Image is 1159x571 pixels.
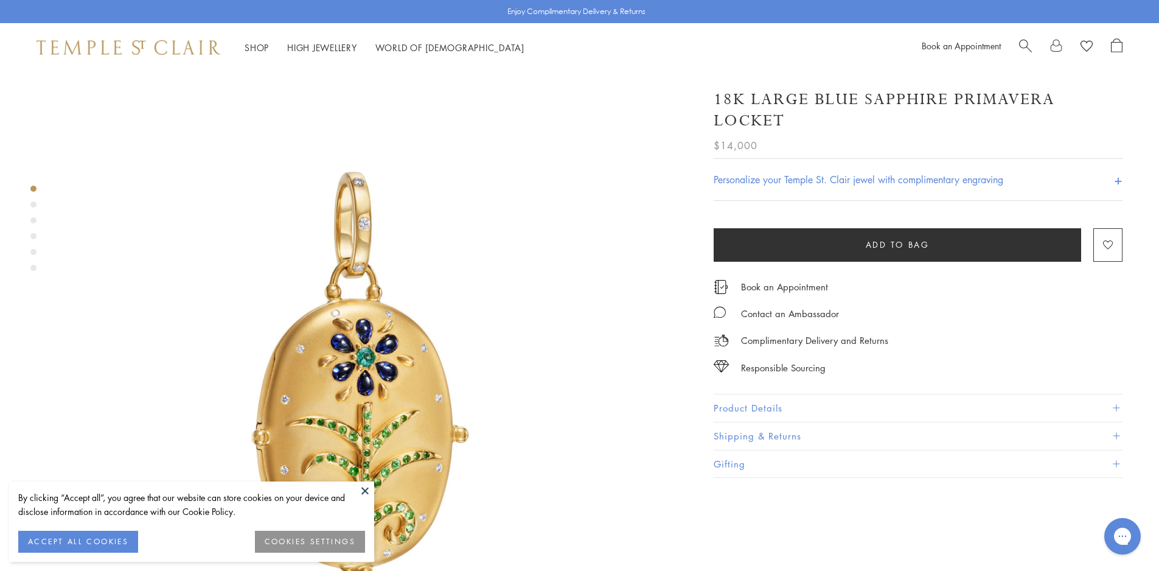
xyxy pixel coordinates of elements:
[18,531,138,553] button: ACCEPT ALL COOKIES
[922,40,1001,52] a: Book an Appointment
[741,333,888,348] p: Complimentary Delivery and Returns
[714,450,1122,478] button: Gifting
[245,40,524,55] nav: Main navigation
[714,333,729,348] img: icon_delivery.svg
[1098,514,1147,559] iframe: Gorgias live chat messenger
[1114,168,1122,191] h4: +
[1019,38,1032,57] a: Search
[1111,38,1122,57] a: Open Shopping Bag
[507,5,646,18] p: Enjoy Complimentary Delivery & Returns
[30,183,37,281] div: Product gallery navigation
[741,280,828,293] a: Book an Appointment
[741,360,826,376] div: Responsible Sourcing
[18,491,365,519] div: By clicking “Accept all”, you agree that our website can store cookies on your device and disclos...
[866,238,930,251] span: Add to bag
[714,89,1122,131] h1: 18K Large Blue Sapphire Primavera Locket
[37,40,220,55] img: Temple St. Clair
[245,41,269,54] a: ShopShop
[714,422,1122,450] button: Shipping & Returns
[714,306,726,318] img: MessageIcon-01_2.svg
[714,280,728,294] img: icon_appointment.svg
[714,172,1003,187] h4: Personalize your Temple St. Clair jewel with complimentary engraving
[714,360,729,373] img: icon_sourcing.svg
[375,41,524,54] a: World of [DEMOGRAPHIC_DATA]World of [DEMOGRAPHIC_DATA]
[287,41,357,54] a: High JewelleryHigh Jewellery
[741,306,839,321] div: Contact an Ambassador
[714,138,757,153] span: $14,000
[714,228,1081,262] button: Add to bag
[1081,38,1093,57] a: View Wishlist
[714,394,1122,422] button: Product Details
[255,531,365,553] button: COOKIES SETTINGS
